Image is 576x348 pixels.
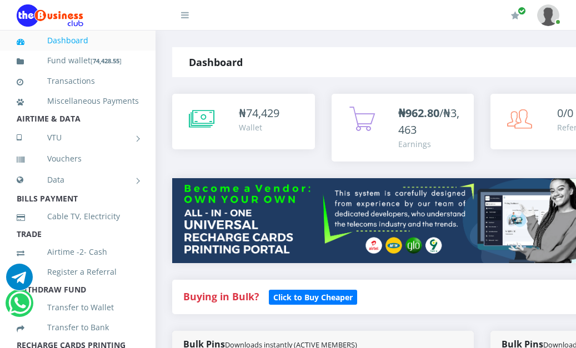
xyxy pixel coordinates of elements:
[17,239,139,265] a: Airtime -2- Cash
[246,105,279,120] span: 74,429
[273,292,353,302] b: Click to Buy Cheaper
[518,7,526,15] span: Renew/Upgrade Subscription
[91,57,122,65] small: [ ]
[17,88,139,114] a: Miscellaneous Payments
[332,94,474,162] a: ₦962.80/₦3,463 Earnings
[189,56,243,69] strong: Dashboard
[17,124,139,152] a: VTU
[398,138,463,150] div: Earnings
[183,290,259,303] strong: Buying in Bulk?
[398,105,459,137] span: /₦3,463
[17,204,139,229] a: Cable TV, Electricity
[17,28,139,53] a: Dashboard
[17,48,139,74] a: Fund wallet[74,428.55]
[93,57,119,65] b: 74,428.55
[6,272,33,290] a: Chat for support
[17,295,139,320] a: Transfer to Wallet
[557,105,573,120] span: 0/0
[17,166,139,194] a: Data
[17,146,139,172] a: Vouchers
[17,4,83,27] img: Logo
[17,259,139,285] a: Register a Referral
[511,11,519,20] i: Renew/Upgrade Subscription
[8,298,31,316] a: Chat for support
[239,122,279,133] div: Wallet
[239,105,279,122] div: ₦
[269,290,357,303] a: Click to Buy Cheaper
[17,315,139,340] a: Transfer to Bank
[172,94,315,149] a: ₦74,429 Wallet
[398,105,439,120] b: ₦962.80
[537,4,559,26] img: User
[17,68,139,94] a: Transactions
